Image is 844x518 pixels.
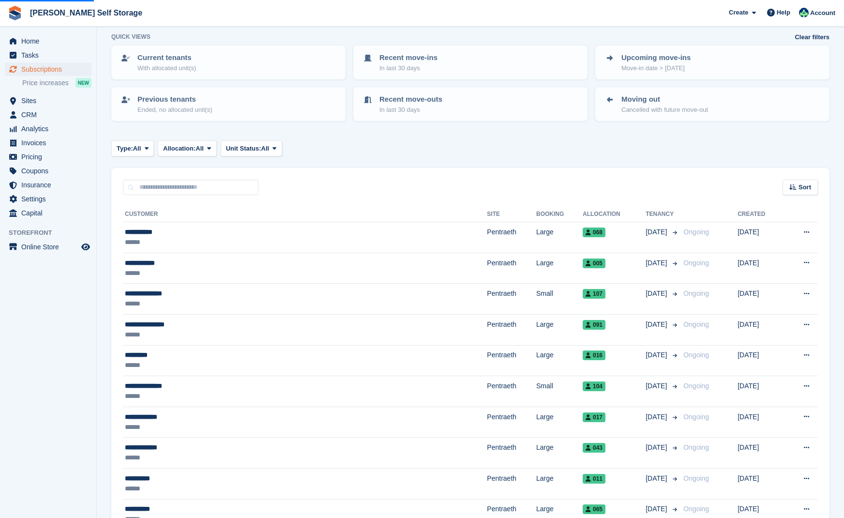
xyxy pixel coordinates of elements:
[196,144,204,153] span: All
[583,412,605,422] span: 017
[354,46,587,78] a: Recent move-ins In last 30 days
[583,504,605,514] span: 065
[683,320,709,328] span: Ongoing
[22,78,69,88] span: Price increases
[583,320,605,330] span: 091
[21,48,79,62] span: Tasks
[738,222,784,253] td: [DATE]
[21,34,79,48] span: Home
[487,376,536,407] td: Pentraeth
[646,350,669,360] span: [DATE]
[583,443,605,453] span: 043
[795,32,829,42] a: Clear filters
[137,94,212,105] p: Previous tenants
[5,178,91,192] a: menu
[5,192,91,206] a: menu
[738,253,784,284] td: [DATE]
[137,52,196,63] p: Current tenants
[646,258,669,268] span: [DATE]
[21,94,79,107] span: Sites
[137,105,212,115] p: Ended, no allocated unit(s)
[777,8,790,17] span: Help
[596,46,829,78] a: Upcoming move-ins Move-in date > [DATE]
[683,382,709,390] span: Ongoing
[8,6,22,20] img: stora-icon-8386f47178a22dfd0bd8f6a31ec36ba5ce8667c1dd55bd0f319d3a0aa187defe.svg
[487,345,536,376] td: Pentraeth
[137,63,196,73] p: With allocated unit(s)
[646,412,669,422] span: [DATE]
[583,207,646,222] th: Allocation
[5,136,91,150] a: menu
[487,438,536,469] td: Pentraeth
[379,94,442,105] p: Recent move-outs
[536,438,583,469] td: Large
[729,8,748,17] span: Create
[487,222,536,253] td: Pentraeth
[583,350,605,360] span: 016
[487,207,536,222] th: Site
[738,376,784,407] td: [DATE]
[810,8,835,18] span: Account
[26,5,146,21] a: [PERSON_NAME] Self Storage
[646,473,669,484] span: [DATE]
[112,88,345,120] a: Previous tenants Ended, no allocated unit(s)
[5,240,91,254] a: menu
[21,136,79,150] span: Invoices
[22,77,91,88] a: Price increases NEW
[621,105,708,115] p: Cancelled with future move-out
[111,32,151,41] h6: Quick views
[21,192,79,206] span: Settings
[487,468,536,499] td: Pentraeth
[646,289,669,299] span: [DATE]
[683,289,709,297] span: Ongoing
[487,407,536,438] td: Pentraeth
[21,122,79,136] span: Analytics
[646,504,669,514] span: [DATE]
[536,207,583,222] th: Booking
[536,253,583,284] td: Large
[683,413,709,421] span: Ongoing
[379,105,442,115] p: In last 30 days
[621,94,708,105] p: Moving out
[583,228,605,237] span: 068
[5,94,91,107] a: menu
[112,46,345,78] a: Current tenants With allocated unit(s)
[536,376,583,407] td: Small
[738,468,784,499] td: [DATE]
[738,345,784,376] td: [DATE]
[487,314,536,345] td: Pentraeth
[646,207,679,222] th: Tenancy
[21,108,79,122] span: CRM
[683,351,709,359] span: Ongoing
[21,178,79,192] span: Insurance
[621,52,691,63] p: Upcoming move-ins
[133,144,141,153] span: All
[683,228,709,236] span: Ongoing
[379,52,437,63] p: Recent move-ins
[487,253,536,284] td: Pentraeth
[9,228,96,238] span: Storefront
[646,227,669,237] span: [DATE]
[163,144,196,153] span: Allocation:
[21,62,79,76] span: Subscriptions
[799,8,809,17] img: Dafydd Pritchard
[536,284,583,315] td: Small
[221,140,282,156] button: Unit Status: All
[583,474,605,484] span: 011
[583,289,605,299] span: 107
[123,207,487,222] th: Customer
[487,284,536,315] td: Pentraeth
[111,140,154,156] button: Type: All
[21,150,79,164] span: Pricing
[5,164,91,178] a: menu
[536,222,583,253] td: Large
[5,150,91,164] a: menu
[738,314,784,345] td: [DATE]
[621,63,691,73] p: Move-in date > [DATE]
[596,88,829,120] a: Moving out Cancelled with future move-out
[21,206,79,220] span: Capital
[5,206,91,220] a: menu
[583,381,605,391] span: 104
[646,442,669,453] span: [DATE]
[646,320,669,330] span: [DATE]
